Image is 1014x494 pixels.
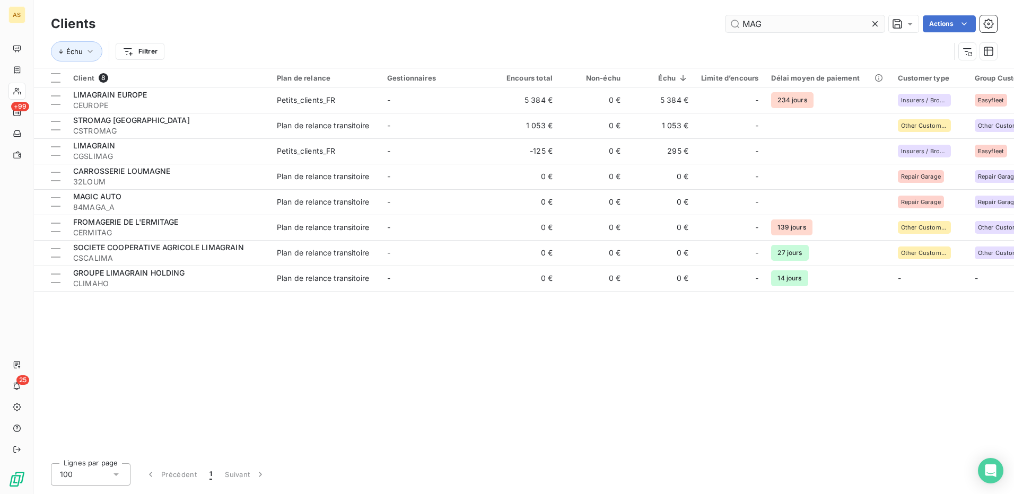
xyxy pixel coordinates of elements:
[627,87,695,113] td: 5 384 €
[73,74,94,82] span: Client
[387,74,485,82] div: Gestionnaires
[901,148,948,154] span: Insurers / Brokers
[901,224,948,231] span: Other Customers
[559,87,627,113] td: 0 €
[491,164,559,189] td: 0 €
[73,278,264,289] span: CLIMAHO
[627,113,695,138] td: 1 053 €
[755,248,758,258] span: -
[978,97,1004,103] span: Easyfleet
[978,458,1003,483] div: Open Intercom Messenger
[277,120,369,131] div: Plan de relance transitoire
[116,43,164,60] button: Filtrer
[701,74,758,82] div: Limite d’encours
[901,122,948,129] span: Other Customers
[73,166,170,175] span: CARROSSERIE LOUMAGNE
[73,126,264,136] span: CSTROMAG
[66,47,83,56] span: Échu
[559,189,627,215] td: 0 €
[627,189,695,215] td: 0 €
[559,266,627,291] td: 0 €
[203,463,218,486] button: 1
[627,266,695,291] td: 0 €
[8,104,25,121] a: +99
[901,173,941,180] span: Repair Garage
[73,243,244,252] span: SOCIETE COOPERATIVE AGRICOLE LIMAGRAIN
[387,146,390,155] span: -
[771,219,812,235] span: 139 jours
[627,164,695,189] td: 0 €
[139,463,203,486] button: Précédent
[771,270,808,286] span: 14 jours
[901,97,948,103] span: Insurers / Brokers
[277,222,369,233] div: Plan de relance transitoire
[387,223,390,232] span: -
[755,171,758,182] span: -
[559,164,627,189] td: 0 €
[73,217,179,226] span: FROMAGERIE DE L'ERMITAGE
[73,268,185,277] span: GROUPE LIMAGRAIN HOLDING
[11,102,29,111] span: +99
[387,248,390,257] span: -
[277,273,369,284] div: Plan de relance transitoire
[73,177,264,187] span: 32LOUM
[387,95,390,104] span: -
[277,248,369,258] div: Plan de relance transitoire
[491,87,559,113] td: 5 384 €
[491,189,559,215] td: 0 €
[725,15,885,32] input: Rechercher
[559,240,627,266] td: 0 €
[8,471,25,488] img: Logo LeanPay
[755,120,758,131] span: -
[99,73,108,83] span: 8
[491,215,559,240] td: 0 €
[73,90,147,99] span: LIMAGRAIN EUROPE
[73,100,264,111] span: CEUROPE
[898,274,901,283] span: -
[755,146,758,156] span: -
[565,74,620,82] div: Non-échu
[209,469,212,480] span: 1
[277,146,336,156] div: Petits_clients_FR
[73,192,122,201] span: MAGIC AUTO
[559,215,627,240] td: 0 €
[277,171,369,182] div: Plan de relance transitoire
[901,250,948,256] span: Other Customers
[771,92,813,108] span: 234 jours
[975,274,978,283] span: -
[387,274,390,283] span: -
[277,197,369,207] div: Plan de relance transitoire
[978,148,1004,154] span: Easyfleet
[901,199,941,205] span: Repair Garage
[633,74,688,82] div: Échu
[16,375,29,385] span: 25
[277,95,336,105] div: Petits_clients_FR
[497,74,553,82] div: Encours total
[923,15,976,32] button: Actions
[60,469,73,480] span: 100
[8,6,25,23] div: AS
[73,116,190,125] span: STROMAG [GEOGRAPHIC_DATA]
[387,172,390,181] span: -
[277,74,374,82] div: Plan de relance
[771,245,808,261] span: 27 jours
[627,240,695,266] td: 0 €
[491,138,559,164] td: -125 €
[73,141,115,150] span: LIMAGRAIN
[387,197,390,206] span: -
[73,151,264,162] span: CGSLIMAG
[491,266,559,291] td: 0 €
[491,113,559,138] td: 1 053 €
[627,138,695,164] td: 295 €
[755,273,758,284] span: -
[755,222,758,233] span: -
[51,14,95,33] h3: Clients
[73,227,264,238] span: CERMITAG
[627,215,695,240] td: 0 €
[559,113,627,138] td: 0 €
[755,197,758,207] span: -
[73,202,264,213] span: 84MAGA_A
[218,463,272,486] button: Suivant
[387,121,390,130] span: -
[491,240,559,266] td: 0 €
